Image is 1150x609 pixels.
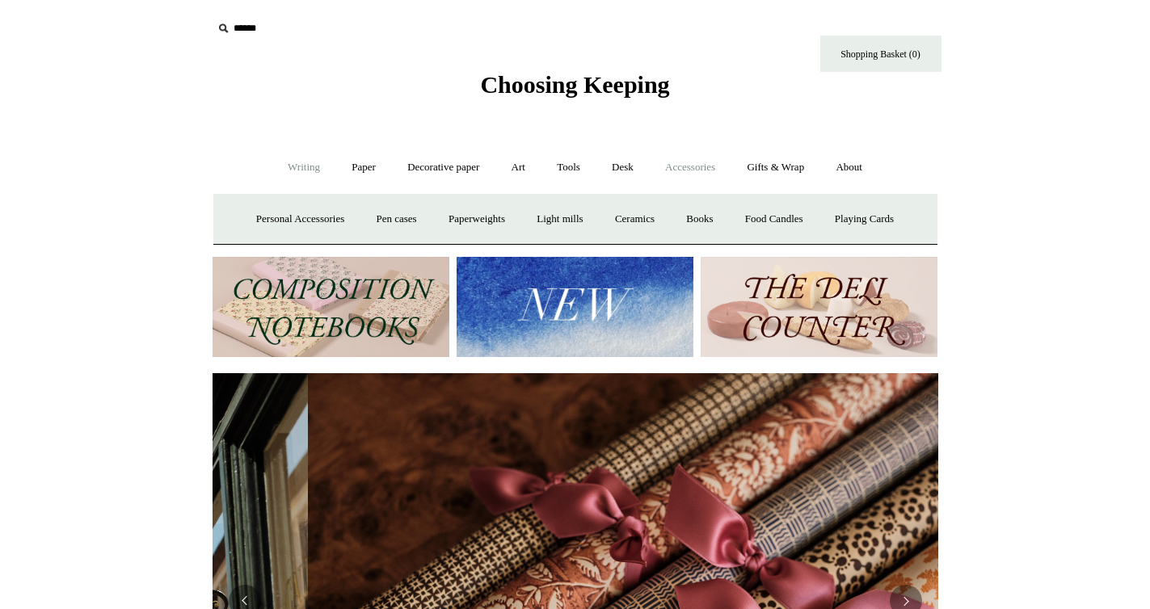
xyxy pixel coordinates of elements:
[497,146,540,189] a: Art
[434,198,520,241] a: Paperweights
[242,198,359,241] a: Personal Accessories
[651,146,730,189] a: Accessories
[820,198,908,241] a: Playing Cards
[457,257,693,358] img: New.jpg__PID:f73bdf93-380a-4a35-bcfe-7823039498e1
[480,84,669,95] a: Choosing Keeping
[600,198,669,241] a: Ceramics
[731,198,818,241] a: Food Candles
[522,198,597,241] a: Light mills
[361,198,431,241] a: Pen cases
[393,146,494,189] a: Decorative paper
[337,146,390,189] a: Paper
[732,146,819,189] a: Gifts & Wrap
[542,146,595,189] a: Tools
[213,257,449,358] img: 202302 Composition ledgers.jpg__PID:69722ee6-fa44-49dd-a067-31375e5d54ec
[273,146,335,189] a: Writing
[820,36,941,72] a: Shopping Basket (0)
[701,257,937,358] img: The Deli Counter
[480,71,669,98] span: Choosing Keeping
[597,146,648,189] a: Desk
[672,198,727,241] a: Books
[821,146,877,189] a: About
